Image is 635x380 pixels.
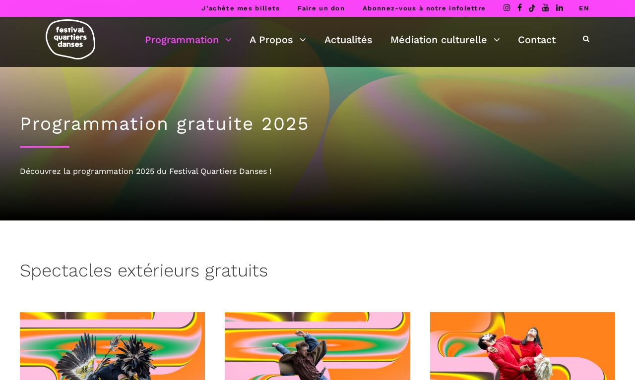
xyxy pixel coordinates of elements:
a: Programmation [145,31,232,48]
a: Faire un don [298,4,345,12]
h3: Spectacles extérieurs gratuits [20,260,268,285]
img: logo-fqd-med [46,19,95,59]
h1: Programmation gratuite 2025 [20,113,615,135]
a: Médiation culturelle [390,31,500,48]
a: A Propos [250,31,306,48]
div: Découvrez la programmation 2025 du Festival Quartiers Danses ! [20,165,615,178]
a: Actualités [324,31,373,48]
a: Abonnez-vous à notre infolettre [363,4,486,12]
a: Contact [518,31,556,48]
a: J’achète mes billets [201,4,280,12]
a: EN [579,4,589,12]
